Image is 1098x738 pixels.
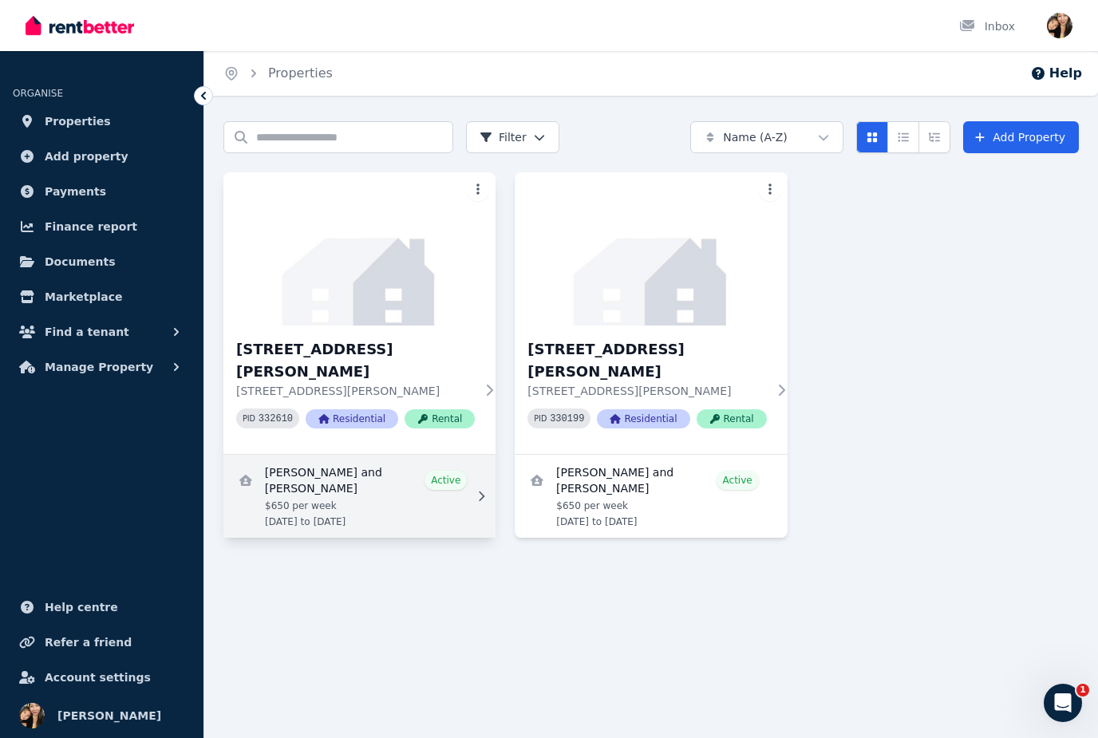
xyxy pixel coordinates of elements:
[259,413,293,424] code: 332610
[1047,13,1072,38] img: Rene Young
[236,338,475,383] h3: [STREET_ADDRESS][PERSON_NAME]
[467,179,489,201] button: More options
[13,105,191,137] a: Properties
[268,65,333,81] a: Properties
[13,591,191,623] a: Help centre
[45,182,106,201] span: Payments
[918,121,950,153] button: Expanded list view
[13,140,191,172] a: Add property
[45,147,128,166] span: Add property
[597,409,689,428] span: Residential
[856,121,950,153] div: View options
[45,252,116,271] span: Documents
[13,281,191,313] a: Marketplace
[480,129,527,145] span: Filter
[13,246,191,278] a: Documents
[223,172,496,454] a: 3 Ethel Street, Chermside[STREET_ADDRESS][PERSON_NAME][STREET_ADDRESS][PERSON_NAME]PID 332610Resi...
[45,287,122,306] span: Marketplace
[515,455,787,538] a: View details for Priyanka Udash and Sayam Kayastha
[515,172,787,454] a: 44 Henry Street, Chermside[STREET_ADDRESS][PERSON_NAME][STREET_ADDRESS][PERSON_NAME]PID 330199Res...
[45,217,137,236] span: Finance report
[1076,684,1089,697] span: 1
[306,409,398,428] span: Residential
[856,121,888,153] button: Card view
[1044,684,1082,722] iframe: Intercom live chat
[515,172,787,326] img: 44 Henry Street, Chermside
[527,383,766,399] p: [STREET_ADDRESS][PERSON_NAME]
[13,626,191,658] a: Refer a friend
[243,414,255,423] small: PID
[57,706,161,725] span: [PERSON_NAME]
[45,598,118,617] span: Help centre
[697,409,767,428] span: Rental
[45,357,153,377] span: Manage Property
[13,176,191,207] a: Payments
[45,322,129,341] span: Find a tenant
[223,455,496,538] a: View details for Adriana Franchina and Erin Stewart
[13,211,191,243] a: Finance report
[13,351,191,383] button: Manage Property
[26,14,134,37] img: RentBetter
[723,129,788,145] span: Name (A-Z)
[759,179,781,201] button: More options
[223,172,496,326] img: 3 Ethel Street, Chermside
[690,121,843,153] button: Name (A-Z)
[963,121,1079,153] a: Add Property
[13,661,191,693] a: Account settings
[19,703,45,728] img: Rene Young
[45,112,111,131] span: Properties
[13,88,63,99] span: ORGANISE
[45,668,151,687] span: Account settings
[959,18,1015,34] div: Inbox
[405,409,475,428] span: Rental
[527,338,766,383] h3: [STREET_ADDRESS][PERSON_NAME]
[204,51,352,96] nav: Breadcrumb
[13,316,191,348] button: Find a tenant
[550,413,584,424] code: 330199
[887,121,919,153] button: Compact list view
[534,414,547,423] small: PID
[466,121,559,153] button: Filter
[45,633,132,652] span: Refer a friend
[1030,64,1082,83] button: Help
[236,383,475,399] p: [STREET_ADDRESS][PERSON_NAME]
